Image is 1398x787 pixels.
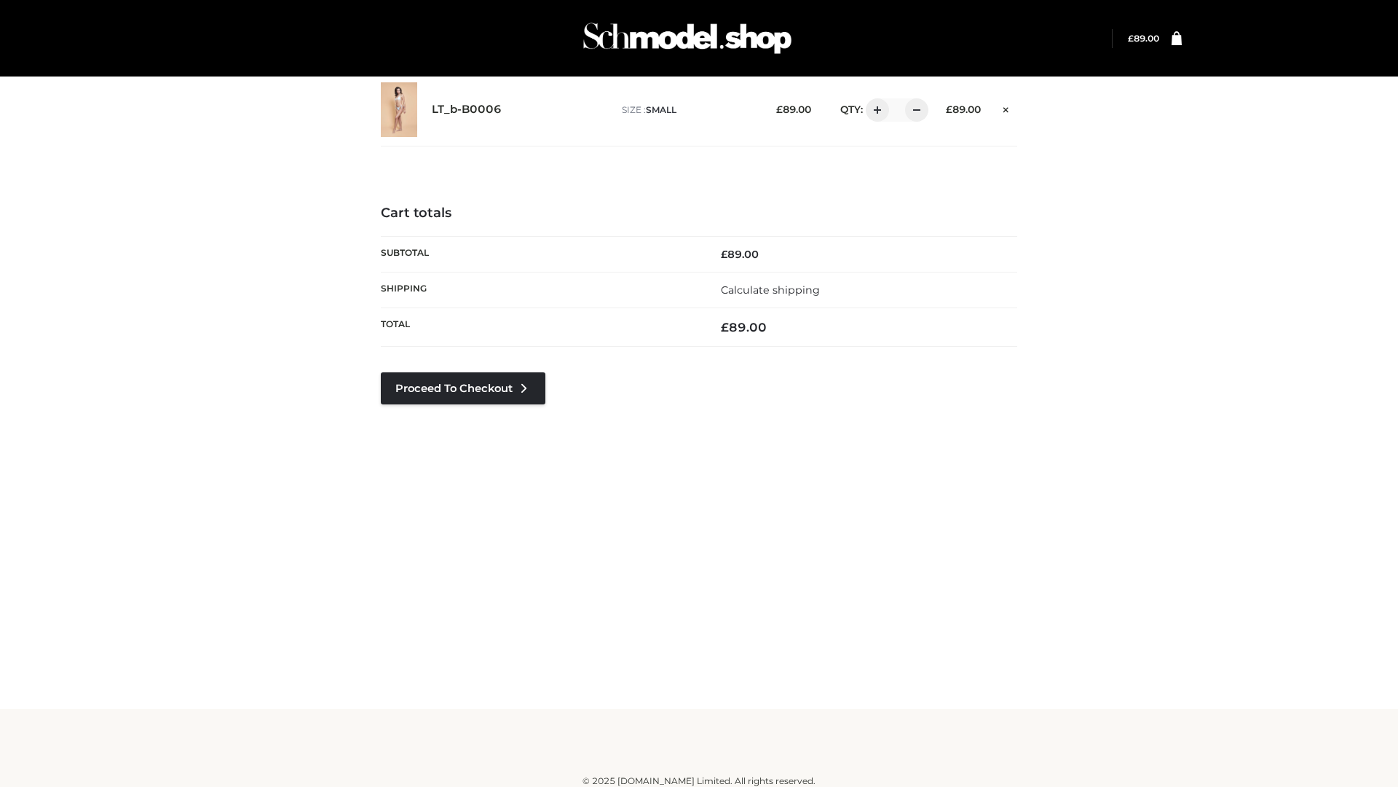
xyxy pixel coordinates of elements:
bdi: 89.00 [1128,33,1159,44]
a: Remove this item [995,98,1017,117]
a: Proceed to Checkout [381,372,545,404]
span: £ [721,320,729,334]
th: Subtotal [381,236,699,272]
bdi: 89.00 [776,103,811,115]
th: Shipping [381,272,699,308]
a: Calculate shipping [721,283,820,297]
span: £ [1128,33,1134,44]
bdi: 89.00 [721,320,767,334]
p: size : [622,103,754,117]
span: SMALL [646,104,676,115]
span: £ [946,103,952,115]
div: QTY: [826,98,923,122]
a: LT_b-B0006 [432,103,502,117]
bdi: 89.00 [946,103,981,115]
h4: Cart totals [381,205,1017,222]
span: £ [721,248,727,261]
th: Total [381,308,699,347]
a: £89.00 [1128,33,1159,44]
img: Schmodel Admin 964 [578,9,797,67]
bdi: 89.00 [721,248,759,261]
span: £ [776,103,783,115]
